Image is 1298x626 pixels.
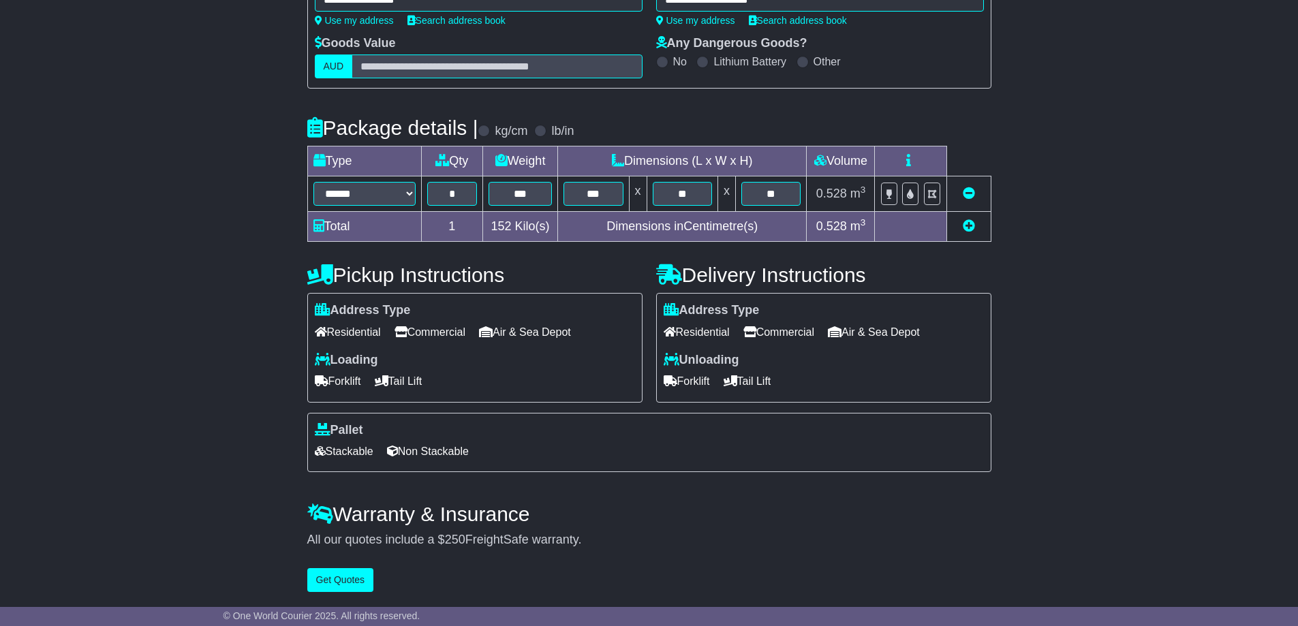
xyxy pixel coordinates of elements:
[483,212,558,242] td: Kilo(s)
[724,371,771,392] span: Tail Lift
[749,15,847,26] a: Search address book
[816,187,847,200] span: 0.528
[828,322,920,343] span: Air & Sea Depot
[479,322,571,343] span: Air & Sea Depot
[315,322,381,343] span: Residential
[656,264,991,286] h4: Delivery Instructions
[551,124,574,139] label: lb/in
[713,55,786,68] label: Lithium Battery
[656,36,807,51] label: Any Dangerous Goods?
[307,533,991,548] div: All our quotes include a $ FreightSafe warranty.
[315,353,378,368] label: Loading
[315,423,363,438] label: Pallet
[395,322,465,343] span: Commercial
[558,212,807,242] td: Dimensions in Centimetre(s)
[664,353,739,368] label: Unloading
[307,503,991,525] h4: Warranty & Insurance
[743,322,814,343] span: Commercial
[963,187,975,200] a: Remove this item
[315,54,353,78] label: AUD
[491,219,512,233] span: 152
[407,15,506,26] a: Search address book
[629,176,647,212] td: x
[850,219,866,233] span: m
[717,176,735,212] td: x
[387,441,469,462] span: Non Stackable
[223,610,420,621] span: © One World Courier 2025. All rights reserved.
[421,146,483,176] td: Qty
[307,116,478,139] h4: Package details |
[664,303,760,318] label: Address Type
[421,212,483,242] td: 1
[664,371,710,392] span: Forklift
[307,264,643,286] h4: Pickup Instructions
[656,15,735,26] a: Use my address
[315,303,411,318] label: Address Type
[315,441,373,462] span: Stackable
[307,568,374,592] button: Get Quotes
[483,146,558,176] td: Weight
[861,217,866,228] sup: 3
[664,322,730,343] span: Residential
[850,187,866,200] span: m
[315,371,361,392] span: Forklift
[495,124,527,139] label: kg/cm
[307,146,421,176] td: Type
[315,15,394,26] a: Use my address
[814,55,841,68] label: Other
[315,36,396,51] label: Goods Value
[307,212,421,242] td: Total
[673,55,687,68] label: No
[807,146,875,176] td: Volume
[816,219,847,233] span: 0.528
[558,146,807,176] td: Dimensions (L x W x H)
[963,219,975,233] a: Add new item
[375,371,422,392] span: Tail Lift
[861,185,866,195] sup: 3
[445,533,465,546] span: 250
